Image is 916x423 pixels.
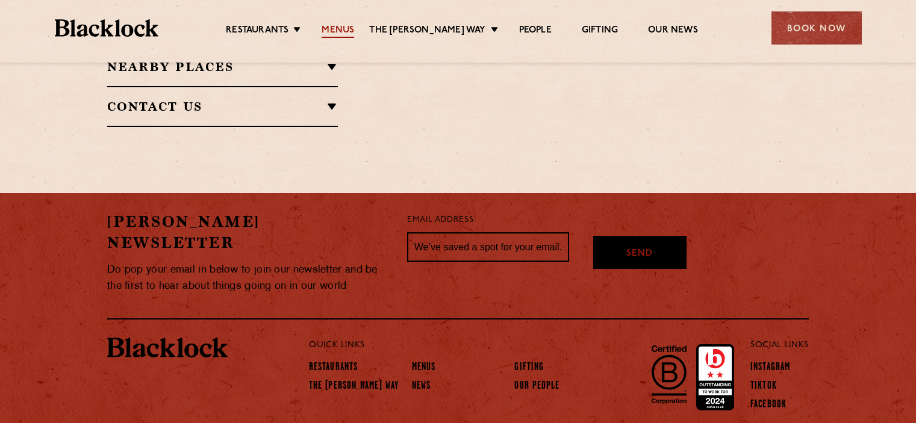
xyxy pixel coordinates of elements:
div: Book Now [771,11,862,45]
img: B-Corp-Logo-Black-RGB.svg [644,338,694,410]
p: Social Links [750,338,809,353]
a: Gifting [514,362,544,375]
p: Quick Links [309,338,711,353]
a: Restaurants [226,25,288,38]
img: BL_Textured_Logo-footer-cropped.svg [107,338,228,358]
a: Restaurants [309,362,358,375]
input: We’ve saved a spot for your email... [407,232,569,262]
a: Menus [322,25,354,38]
a: Instagram [750,362,790,375]
a: People [519,25,552,38]
img: svg%3E [679,15,848,128]
p: Do pop your email in below to join our newsletter and be the first to hear about things going on ... [107,262,389,294]
a: Menus [412,362,436,375]
h2: Contact Us [107,99,338,114]
a: Gifting [582,25,618,38]
a: Our People [514,380,559,394]
a: The [PERSON_NAME] Way [309,380,399,394]
a: The [PERSON_NAME] Way [369,25,485,38]
a: Facebook [750,399,787,412]
span: Send [626,247,653,261]
h2: [PERSON_NAME] Newsletter [107,211,389,253]
a: Our News [648,25,698,38]
img: BL_Textured_Logo-footer-cropped.svg [55,19,159,37]
img: Accred_2023_2star.png [696,344,734,410]
label: Email Address [407,214,473,227]
h2: Nearby Places [107,60,338,74]
a: News [412,380,431,394]
a: TikTok [750,380,777,394]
